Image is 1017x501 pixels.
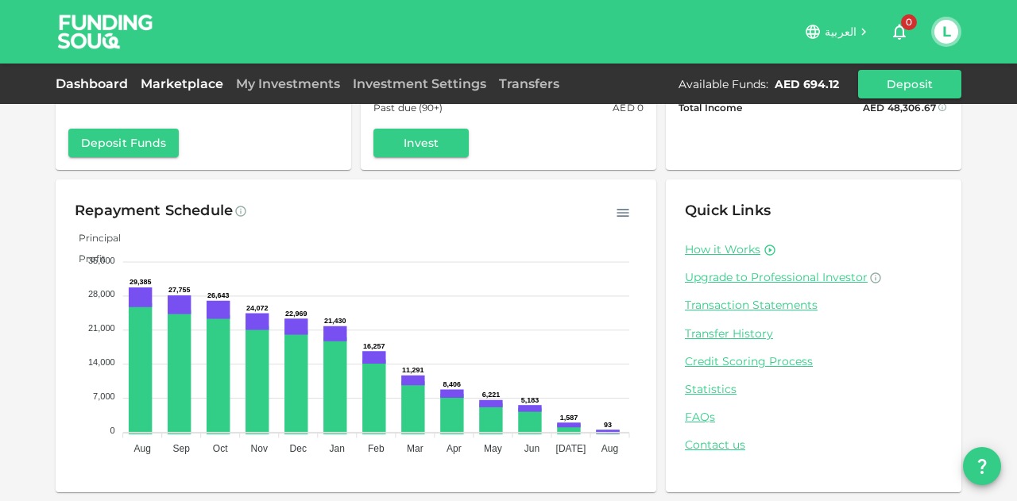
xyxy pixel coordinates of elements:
[493,76,566,91] a: Transfers
[88,357,115,367] tspan: 14,000
[685,270,868,284] span: Upgrade to Professional Investor
[884,16,915,48] button: 0
[685,382,942,397] a: Statistics
[407,443,423,454] tspan: Mar
[173,443,191,454] tspan: Sep
[685,202,771,219] span: Quick Links
[524,443,539,454] tspan: Jun
[75,198,233,224] div: Repayment Schedule
[601,443,618,454] tspan: Aug
[373,129,469,157] button: Invest
[290,443,307,454] tspan: Dec
[213,443,228,454] tspan: Oct
[858,70,961,98] button: Deposit
[863,99,936,116] div: AED 48,306.67
[775,76,839,92] div: AED 694.12
[963,447,1001,485] button: question
[330,443,345,454] tspan: Jan
[679,76,768,92] div: Available Funds :
[685,354,942,369] a: Credit Scoring Process
[901,14,917,30] span: 0
[110,426,115,435] tspan: 0
[556,443,586,454] tspan: [DATE]
[346,76,493,91] a: Investment Settings
[56,76,134,91] a: Dashboard
[685,437,942,453] a: Contact us
[88,256,115,265] tspan: 35,000
[934,20,958,44] button: L
[67,252,106,264] span: Profit
[373,99,443,116] span: Past due (90+)
[93,391,115,401] tspan: 7,000
[685,410,942,425] a: FAQs
[134,76,230,91] a: Marketplace
[68,129,179,157] button: Deposit Funds
[685,326,942,341] a: Transfer History
[685,242,760,257] a: How it Works
[685,298,942,313] a: Transaction Statements
[88,323,115,333] tspan: 21,000
[613,99,644,116] div: AED 0
[685,270,942,285] a: Upgrade to Professional Investor
[230,76,346,91] a: My Investments
[67,232,121,244] span: Principal
[825,25,857,39] span: العربية
[368,443,385,454] tspan: Feb
[447,443,462,454] tspan: Apr
[679,99,742,116] span: Total Income
[133,443,150,454] tspan: Aug
[484,443,502,454] tspan: May
[251,443,268,454] tspan: Nov
[88,289,115,299] tspan: 28,000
